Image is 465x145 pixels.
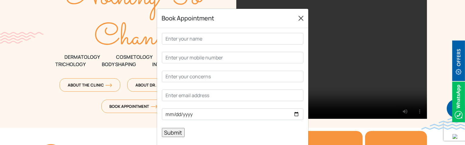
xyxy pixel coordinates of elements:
form: Contact form [162,33,303,137]
img: Whatsappicon [452,82,465,122]
button: Close [296,13,306,23]
img: bluewave [421,118,465,130]
input: Enter email address [162,90,303,101]
input: Enter your name [162,33,303,44]
input: Enter your concerns [162,71,303,82]
input: Submit [162,128,185,137]
h5: Book Appointment [162,14,214,23]
a: Whatsappicon [452,98,465,105]
input: Enter your mobile number [162,52,303,63]
img: offerBt [452,41,465,81]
